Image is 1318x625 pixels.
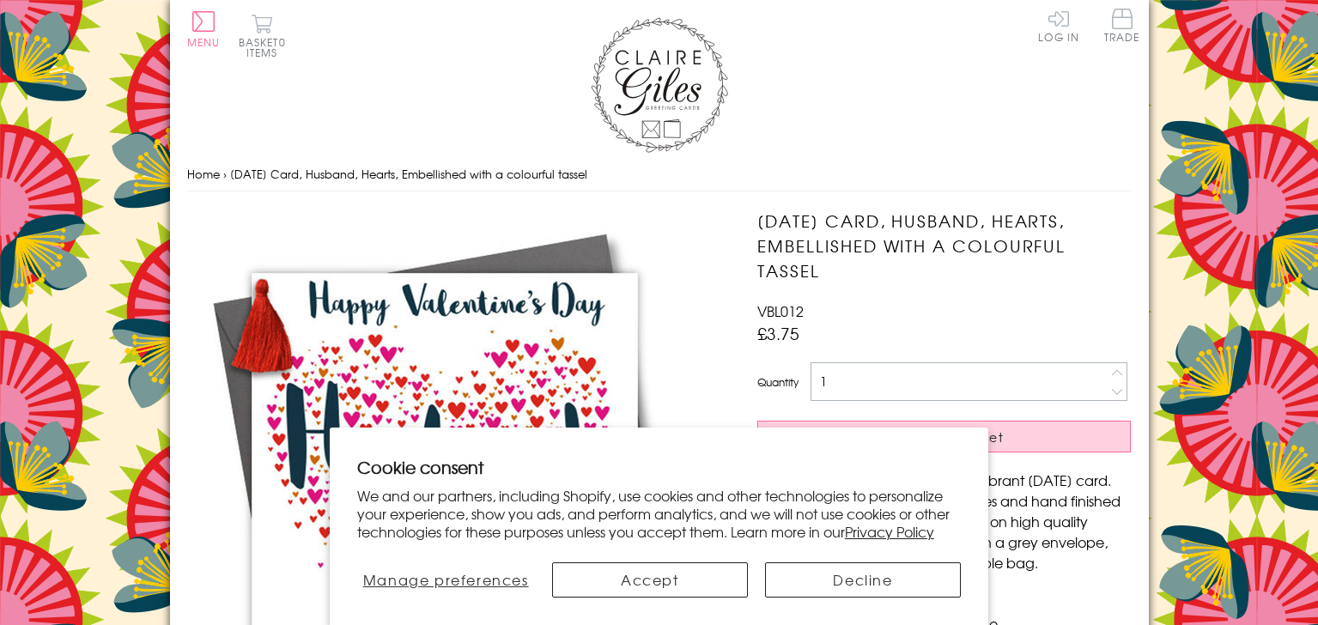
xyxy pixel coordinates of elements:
[757,209,1131,282] h1: [DATE] Card, Husband, Hearts, Embellished with a colourful tassel
[757,300,804,321] span: VBL012
[552,562,748,598] button: Accept
[357,455,962,479] h2: Cookie consent
[187,166,220,182] a: Home
[223,166,227,182] span: ›
[1038,9,1079,42] a: Log In
[246,34,286,60] span: 0 items
[765,562,961,598] button: Decline
[230,166,587,182] span: [DATE] Card, Husband, Hearts, Embellished with a colourful tassel
[757,321,799,345] span: £3.75
[357,562,535,598] button: Manage preferences
[757,421,1131,452] button: Add to Basket
[357,487,962,540] p: We and our partners, including Shopify, use cookies and other technologies to personalize your ex...
[187,157,1132,192] nav: breadcrumbs
[591,17,728,153] img: Claire Giles Greetings Cards
[757,374,799,390] label: Quantity
[845,521,934,542] a: Privacy Policy
[187,11,221,47] button: Menu
[1104,9,1140,46] a: Trade
[363,569,529,590] span: Manage preferences
[239,14,286,58] button: Basket0 items
[187,34,221,50] span: Menu
[1104,9,1140,42] span: Trade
